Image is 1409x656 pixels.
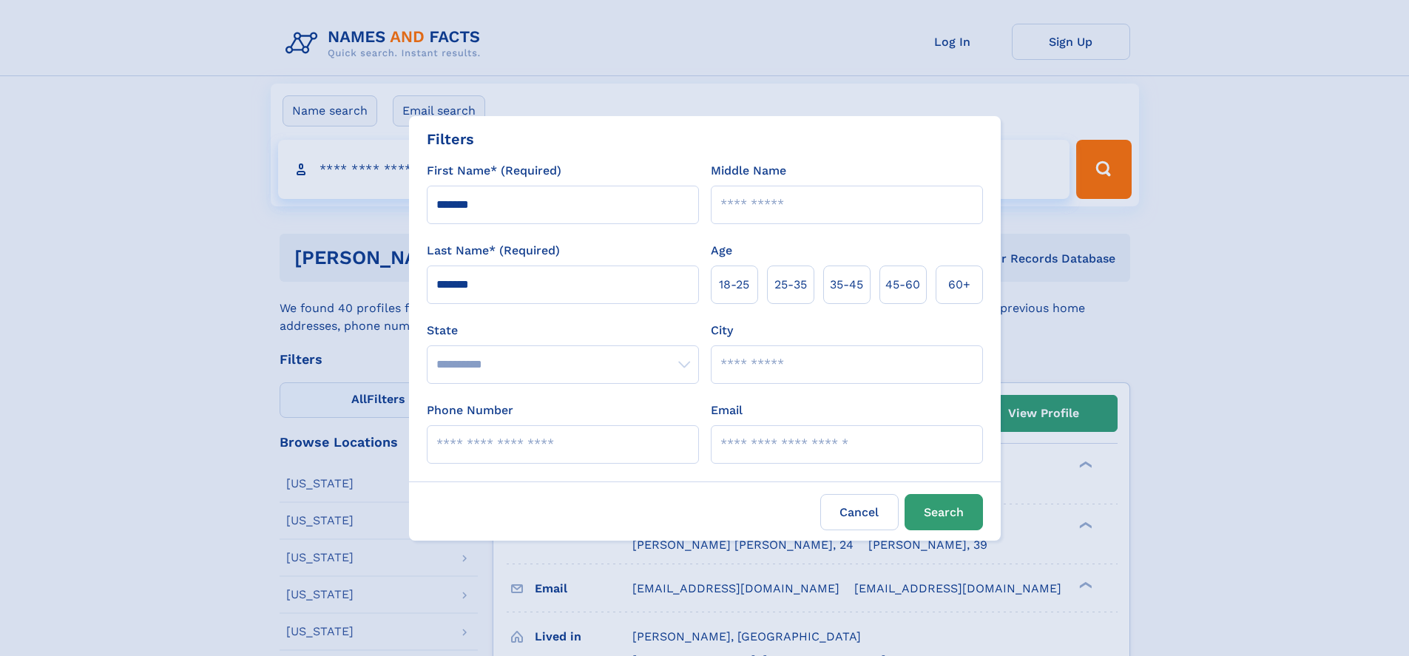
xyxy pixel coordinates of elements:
span: 60+ [948,276,970,294]
span: 18‑25 [719,276,749,294]
span: 25‑35 [774,276,807,294]
span: 45‑60 [885,276,920,294]
div: Filters [427,128,474,150]
label: Last Name* (Required) [427,242,560,260]
label: Email [711,402,743,419]
label: Cancel [820,494,899,530]
label: First Name* (Required) [427,162,561,180]
span: 35‑45 [830,276,863,294]
button: Search [905,494,983,530]
label: Middle Name [711,162,786,180]
label: Phone Number [427,402,513,419]
label: City [711,322,733,339]
label: Age [711,242,732,260]
label: State [427,322,699,339]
